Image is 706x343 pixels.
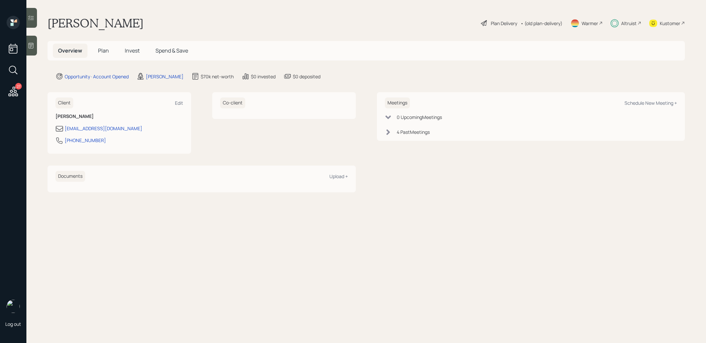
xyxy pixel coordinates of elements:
div: Warmer [582,20,598,27]
img: treva-nostdahl-headshot.png [7,300,20,313]
div: Kustomer [660,20,680,27]
span: Plan [98,47,109,54]
span: Invest [125,47,140,54]
h6: Documents [55,171,85,182]
span: Overview [58,47,82,54]
div: 4 Past Meeting s [397,129,430,135]
h6: Meetings [385,97,410,108]
div: Upload + [329,173,348,179]
div: $0 invested [251,73,276,80]
span: Spend & Save [155,47,188,54]
h1: [PERSON_NAME] [48,16,144,30]
div: [EMAIL_ADDRESS][DOMAIN_NAME] [65,125,142,132]
div: • (old plan-delivery) [521,20,562,27]
div: [PHONE_NUMBER] [65,137,106,144]
div: Schedule New Meeting + [624,100,677,106]
h6: [PERSON_NAME] [55,114,183,119]
div: [PERSON_NAME] [146,73,184,80]
div: 0 Upcoming Meeting s [397,114,442,121]
div: Edit [175,100,183,106]
div: 27 [15,83,22,90]
div: Plan Delivery [491,20,517,27]
div: $0 deposited [293,73,320,80]
div: Log out [5,321,21,327]
div: $70k net-worth [201,73,234,80]
div: Altruist [621,20,637,27]
h6: Client [55,97,73,108]
h6: Co-client [220,97,245,108]
div: Opportunity · Account Opened [65,73,129,80]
